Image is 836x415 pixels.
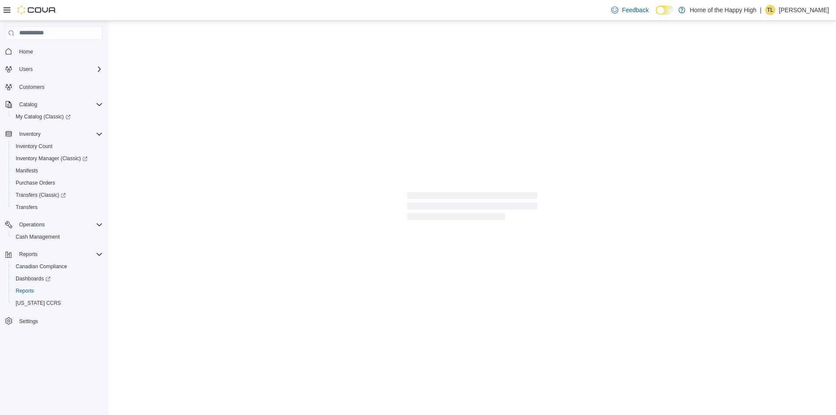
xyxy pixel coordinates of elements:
[16,143,53,150] span: Inventory Count
[12,190,69,200] a: Transfers (Classic)
[2,219,106,231] button: Operations
[9,260,106,273] button: Canadian Compliance
[656,6,674,15] input: Dark Mode
[690,5,756,15] p: Home of the Happy High
[765,5,775,15] div: Tammy Lacharite
[19,84,44,91] span: Customers
[16,219,103,230] span: Operations
[9,201,106,213] button: Transfers
[16,179,55,186] span: Purchase Orders
[16,219,48,230] button: Operations
[16,129,44,139] button: Inventory
[9,111,106,123] a: My Catalog (Classic)
[12,232,103,242] span: Cash Management
[9,189,106,201] a: Transfers (Classic)
[9,231,106,243] button: Cash Management
[16,192,66,199] span: Transfers (Classic)
[16,113,71,120] span: My Catalog (Classic)
[16,315,103,326] span: Settings
[12,298,103,308] span: Washington CCRS
[2,314,106,327] button: Settings
[16,99,103,110] span: Catalog
[2,45,106,58] button: Home
[16,64,36,74] button: Users
[12,165,41,176] a: Manifests
[12,178,103,188] span: Purchase Orders
[16,46,103,57] span: Home
[608,1,652,19] a: Feedback
[12,286,103,296] span: Reports
[12,273,54,284] a: Dashboards
[12,111,103,122] span: My Catalog (Classic)
[2,98,106,111] button: Catalog
[12,261,71,272] a: Canadian Compliance
[12,165,103,176] span: Manifests
[12,273,103,284] span: Dashboards
[779,5,829,15] p: [PERSON_NAME]
[9,177,106,189] button: Purchase Orders
[12,261,103,272] span: Canadian Compliance
[19,48,33,55] span: Home
[16,249,103,260] span: Reports
[16,47,37,57] a: Home
[407,194,538,222] span: Loading
[16,129,103,139] span: Inventory
[12,202,41,213] a: Transfers
[19,101,37,108] span: Catalog
[12,141,103,152] span: Inventory Count
[16,316,41,327] a: Settings
[19,221,45,228] span: Operations
[767,5,773,15] span: TL
[2,128,106,140] button: Inventory
[16,204,37,211] span: Transfers
[5,42,103,350] nav: Complex example
[16,64,103,74] span: Users
[16,99,40,110] button: Catalog
[12,111,74,122] a: My Catalog (Classic)
[19,131,40,138] span: Inventory
[12,232,63,242] a: Cash Management
[12,153,91,164] a: Inventory Manager (Classic)
[12,178,59,188] a: Purchase Orders
[19,251,37,258] span: Reports
[16,263,67,270] span: Canadian Compliance
[16,167,38,174] span: Manifests
[2,63,106,75] button: Users
[16,155,88,162] span: Inventory Manager (Classic)
[2,248,106,260] button: Reports
[12,202,103,213] span: Transfers
[9,297,106,309] button: [US_STATE] CCRS
[9,285,106,297] button: Reports
[622,6,648,14] span: Feedback
[12,153,103,164] span: Inventory Manager (Classic)
[12,141,56,152] a: Inventory Count
[16,287,34,294] span: Reports
[16,300,61,307] span: [US_STATE] CCRS
[19,318,38,325] span: Settings
[16,249,41,260] button: Reports
[16,82,48,92] a: Customers
[2,81,106,93] button: Customers
[9,152,106,165] a: Inventory Manager (Classic)
[12,190,103,200] span: Transfers (Classic)
[9,165,106,177] button: Manifests
[760,5,762,15] p: |
[17,6,57,14] img: Cova
[9,273,106,285] a: Dashboards
[12,298,64,308] a: [US_STATE] CCRS
[9,140,106,152] button: Inventory Count
[16,275,51,282] span: Dashboards
[16,233,60,240] span: Cash Management
[16,81,103,92] span: Customers
[19,66,33,73] span: Users
[12,286,37,296] a: Reports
